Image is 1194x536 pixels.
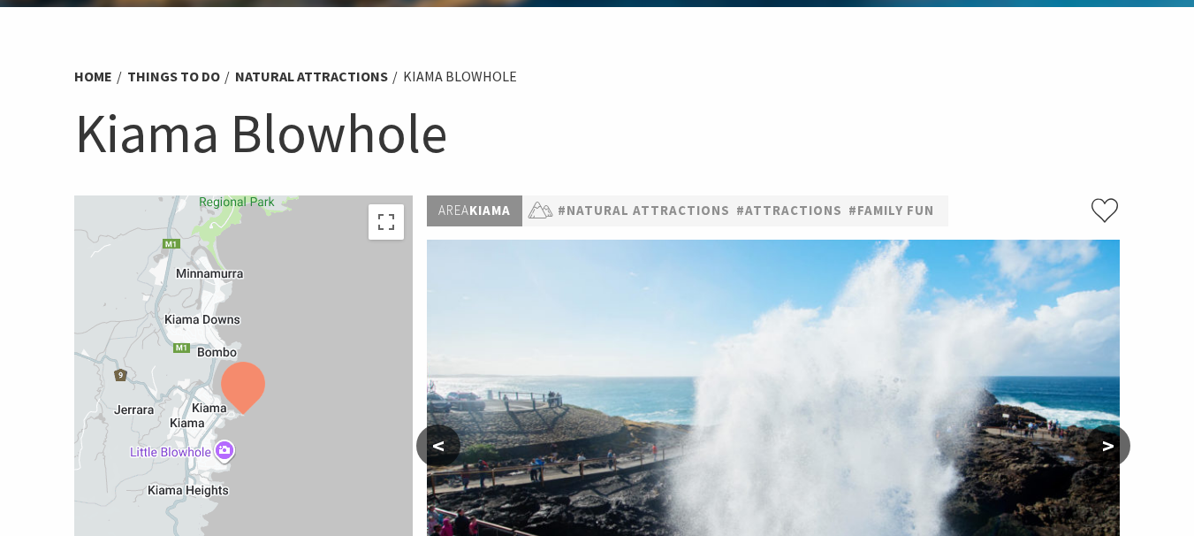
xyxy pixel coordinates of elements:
h1: Kiama Blowhole [74,97,1121,169]
a: #Family Fun [848,200,934,222]
button: > [1086,425,1130,467]
a: #Attractions [736,200,842,222]
button: < [416,425,460,467]
a: #Natural Attractions [558,200,730,222]
a: Natural Attractions [235,67,388,86]
span: Area [438,202,469,218]
p: Kiama [427,195,522,226]
button: Toggle fullscreen view [369,204,404,240]
a: Home [74,67,112,86]
a: Things To Do [127,67,220,86]
li: Kiama Blowhole [403,65,517,88]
